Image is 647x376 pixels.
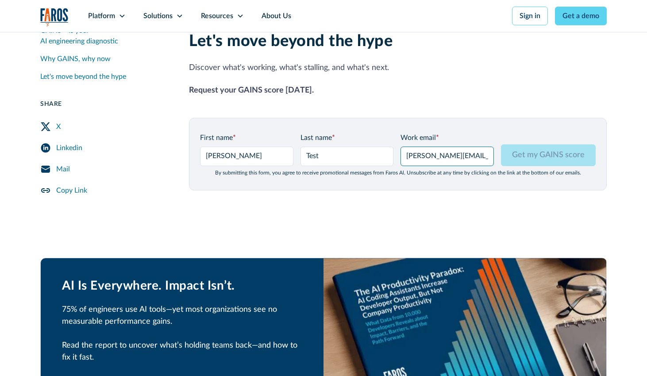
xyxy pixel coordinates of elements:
[62,279,302,294] h2: AI Is Everywhere. Impact Isn’t.
[300,132,394,143] label: Last name
[555,7,607,25] a: Get a demo
[40,8,69,26] img: Logo of the analytics and reporting company Faros.
[40,159,168,180] a: Mail Share
[40,116,168,137] a: Twitter Share
[56,121,61,132] div: X
[200,170,596,176] div: By submitting this form, you agree to receive promotional messages from Faros Al. Unsubscribe at ...
[40,25,168,47] div: GAINS™ is your AI engineering diagnostic
[143,11,173,21] div: Solutions
[56,164,70,174] div: Mail
[40,71,126,82] div: Let's move beyond the hype
[512,7,548,25] a: Sign in
[40,54,111,64] div: Why GAINS, why now
[401,132,494,143] label: Work email
[88,11,115,21] div: Platform
[200,132,293,143] label: First name
[40,180,168,201] a: Copy Link
[40,8,69,26] a: home
[40,137,168,159] a: LinkedIn Share
[40,22,168,50] a: GAINS™ is your AI engineering diagnostic
[189,62,607,74] p: Discover what's working, what's stalling, and what's next.
[56,143,82,153] div: Linkedin
[501,144,596,166] input: Get my GAINS score
[189,86,314,94] strong: Request your GAINS score [DATE].
[40,50,168,68] a: Why GAINS, why now
[200,132,596,176] form: GAINS Page Form - mid
[62,304,302,364] p: 75% of engineers use AI tools—yet most organizations see no measurable performance gains. Read th...
[40,100,168,109] div: Share
[189,32,607,51] h2: Let's move beyond the hype
[56,185,87,196] div: Copy Link
[40,68,168,85] a: Let's move beyond the hype
[201,11,233,21] div: Resources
